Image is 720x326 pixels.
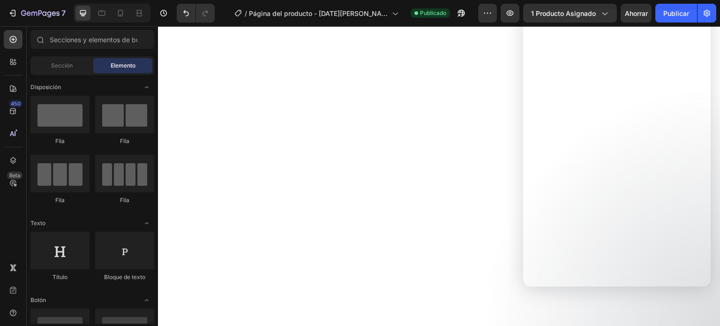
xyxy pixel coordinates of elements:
[249,9,388,27] font: Página del producto - [DATE][PERSON_NAME] 00:50:04
[104,273,145,281] font: Bloque de texto
[158,26,720,326] iframe: Área de diseño
[688,280,711,303] iframe: Chat en vivo de Intercom
[61,8,66,18] font: 7
[4,4,70,23] button: 7
[139,293,154,308] span: Abrir con palanca
[245,9,247,17] font: /
[120,137,129,144] font: Fila
[523,9,711,287] iframe: Chat en vivo de Intercom
[139,80,154,95] span: Abrir con palanca
[51,62,73,69] font: Sección
[9,172,20,179] font: Beta
[30,220,45,227] font: Texto
[30,30,154,49] input: Secciones y elementos de búsqueda
[120,197,129,204] font: Fila
[30,296,46,303] font: Botón
[177,4,215,23] div: Deshacer/Rehacer
[420,9,446,16] font: Publicado
[111,62,135,69] font: Elemento
[55,197,65,204] font: Fila
[621,4,652,23] button: Ahorrar
[55,137,65,144] font: Fila
[11,100,21,107] font: 450
[655,4,697,23] button: Publicar
[139,216,154,231] span: Abrir con palanca
[52,273,67,281] font: Título
[523,4,617,23] button: 1 producto asignado
[30,83,61,91] font: Disposición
